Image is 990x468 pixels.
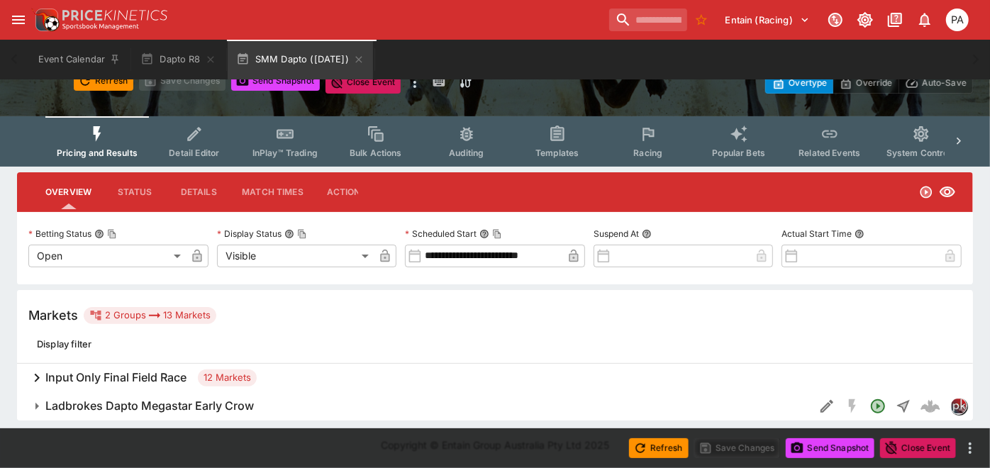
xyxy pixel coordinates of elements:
[28,228,91,240] p: Betting Status
[865,394,891,419] button: Open
[28,245,186,267] div: Open
[217,245,374,267] div: Visible
[629,438,689,458] button: Refresh
[284,229,294,239] button: Display StatusCopy To Clipboard
[169,147,219,158] span: Detail Editor
[17,392,814,420] button: Ladbrokes Dapto Megastar Early Crow
[28,333,100,355] button: Display filter
[231,71,320,91] button: Send Snapshot
[6,7,31,33] button: open drawer
[765,72,973,94] div: Start From
[633,147,662,158] span: Racing
[45,399,254,413] h6: Ladbrokes Dapto Megastar Early Crow
[449,147,484,158] span: Auditing
[919,185,933,199] svg: Open
[103,175,167,209] button: Status
[814,394,840,419] button: Edit Detail
[912,7,938,33] button: Notifications
[228,40,373,79] button: SMM Dapto ([DATE])
[833,72,899,94] button: Override
[62,10,167,21] img: PriceKinetics
[45,116,945,167] div: Event type filters
[609,9,687,31] input: search
[942,4,973,35] button: Peter Addley
[34,175,103,209] button: Overview
[840,394,865,419] button: SGM Disabled
[94,229,104,239] button: Betting StatusCopy To Clipboard
[882,7,908,33] button: Documentation
[951,399,967,414] img: pricekinetics
[642,229,652,239] button: Suspend At
[492,229,502,239] button: Copy To Clipboard
[717,9,818,31] button: Select Tenant
[886,147,956,158] span: System Controls
[690,9,713,31] button: No Bookmarks
[823,7,848,33] button: Connected to PK
[899,72,973,94] button: Auto-Save
[217,228,282,240] p: Display Status
[962,440,979,457] button: more
[57,147,138,158] span: Pricing and Results
[315,175,379,209] button: Actions
[252,147,318,158] span: InPlay™ Trading
[855,229,864,239] button: Actual Start Time
[230,175,315,209] button: Match Times
[107,229,117,239] button: Copy To Clipboard
[782,228,852,240] p: Actual Start Time
[946,9,969,31] div: Peter Addley
[62,23,139,30] img: Sportsbook Management
[786,438,874,458] button: Send Snapshot
[406,71,423,94] button: more
[45,370,187,385] h6: Input Only Final Field Race
[74,71,133,91] button: Refresh
[856,75,892,90] p: Override
[950,398,967,415] div: pricekinetics
[799,147,860,158] span: Related Events
[891,394,916,419] button: Straight
[30,40,129,79] button: Event Calendar
[132,40,224,79] button: Dapto R8
[89,307,211,324] div: 2 Groups 13 Markets
[198,371,257,385] span: 12 Markets
[535,147,579,158] span: Templates
[922,75,967,90] p: Auto-Save
[167,175,230,209] button: Details
[852,7,878,33] button: Toggle light/dark mode
[326,71,401,94] button: Close Event
[880,438,956,458] button: Close Event
[939,184,956,201] svg: Visible
[297,229,307,239] button: Copy To Clipboard
[765,72,833,94] button: Overtype
[789,75,827,90] p: Overtype
[594,228,639,240] p: Suspend At
[31,6,60,34] img: PriceKinetics Logo
[712,147,765,158] span: Popular Bets
[869,398,886,415] svg: Open
[350,147,402,158] span: Bulk Actions
[405,228,477,240] p: Scheduled Start
[28,307,78,323] h5: Markets
[479,229,489,239] button: Scheduled StartCopy To Clipboard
